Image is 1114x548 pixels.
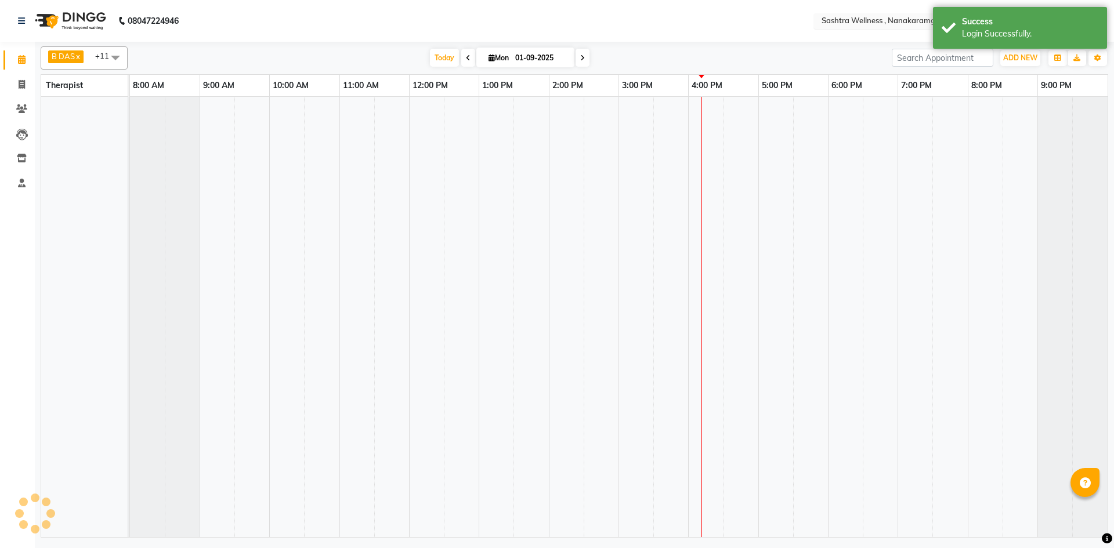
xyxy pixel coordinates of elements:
span: Therapist [46,80,83,90]
a: 8:00 AM [130,77,167,94]
a: 3:00 PM [619,77,656,94]
a: 12:00 PM [410,77,451,94]
input: 2025-09-01 [512,49,570,67]
a: 2:00 PM [549,77,586,94]
a: 7:00 PM [898,77,935,94]
a: 4:00 PM [689,77,725,94]
img: logo [30,5,109,37]
a: 8:00 PM [968,77,1005,94]
button: ADD NEW [1000,50,1040,66]
span: Mon [486,53,512,62]
a: 1:00 PM [479,77,516,94]
input: Search Appointment [892,49,993,67]
a: 6:00 PM [829,77,865,94]
a: 11:00 AM [340,77,382,94]
span: B DAS [52,52,75,61]
div: Login Successfully. [962,28,1098,40]
div: Success [962,16,1098,28]
a: x [75,52,80,61]
b: 08047224946 [128,5,179,37]
a: 9:00 AM [200,77,237,94]
a: 9:00 PM [1038,77,1075,94]
a: 5:00 PM [759,77,795,94]
span: Today [430,49,459,67]
a: 10:00 AM [270,77,312,94]
span: ADD NEW [1003,53,1037,62]
span: +11 [95,51,118,60]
